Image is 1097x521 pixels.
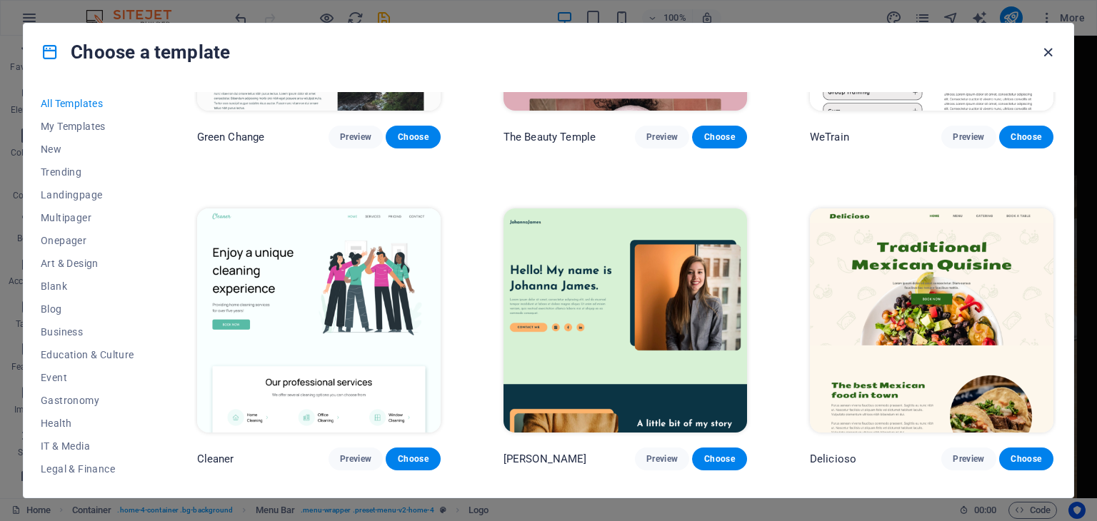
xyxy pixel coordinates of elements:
p: Green Change [197,130,265,144]
button: Education & Culture [41,343,134,366]
button: Business [41,320,134,343]
button: Blog [41,298,134,320]
p: Cleaner [197,452,234,466]
button: Preview [329,126,383,148]
span: Gastronomy [41,395,134,406]
button: Legal & Finance [41,457,134,480]
span: Multipager [41,212,134,223]
button: Preview [329,447,383,470]
button: Art & Design [41,252,134,275]
span: Blog [41,303,134,315]
button: Choose [386,126,440,148]
button: Preview [635,447,689,470]
p: WeTrain [810,130,849,144]
span: New [41,143,134,155]
span: Legal & Finance [41,463,134,475]
span: Preview [340,131,371,143]
span: All Templates [41,98,134,109]
button: Choose [999,126,1053,148]
button: Choose [692,447,746,470]
span: Landingpage [41,189,134,201]
button: Multipager [41,206,134,229]
button: Gastronomy [41,389,134,412]
span: Preview [646,453,678,465]
span: Art & Design [41,258,134,269]
button: Choose [999,447,1053,470]
p: [PERSON_NAME] [504,452,587,466]
span: Preview [340,453,371,465]
span: Preview [646,131,678,143]
span: Trending [41,166,134,178]
button: New [41,138,134,161]
span: Onepager [41,235,134,246]
p: The Beauty Temple [504,130,596,144]
button: Preview [941,447,996,470]
img: Delicioso [810,208,1053,433]
button: My Templates [41,115,134,138]
h4: Choose a template [41,41,230,64]
span: Event [41,372,134,383]
button: Choose [692,126,746,148]
span: Choose [703,131,735,143]
span: Preview [953,453,984,465]
span: Blank [41,280,134,292]
img: Johanna James [504,208,747,433]
img: Cleaner [197,208,441,433]
button: Event [41,366,134,389]
button: Preview [635,126,689,148]
button: Landingpage [41,183,134,206]
span: Business [41,326,134,338]
button: Choose [386,447,440,470]
button: Trending [41,161,134,183]
span: Health [41,418,134,429]
button: IT & Media [41,435,134,457]
span: Choose [397,131,429,143]
button: Preview [941,126,996,148]
span: Choose [1011,131,1042,143]
button: Blank [41,275,134,298]
span: Preview [953,131,984,143]
span: Choose [397,453,429,465]
button: Onepager [41,229,134,252]
span: Choose [703,453,735,465]
span: IT & Media [41,440,134,452]
span: My Templates [41,121,134,132]
button: Health [41,412,134,435]
span: Choose [1011,453,1042,465]
p: Delicioso [810,452,856,466]
button: All Templates [41,92,134,115]
span: Education & Culture [41,349,134,360]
